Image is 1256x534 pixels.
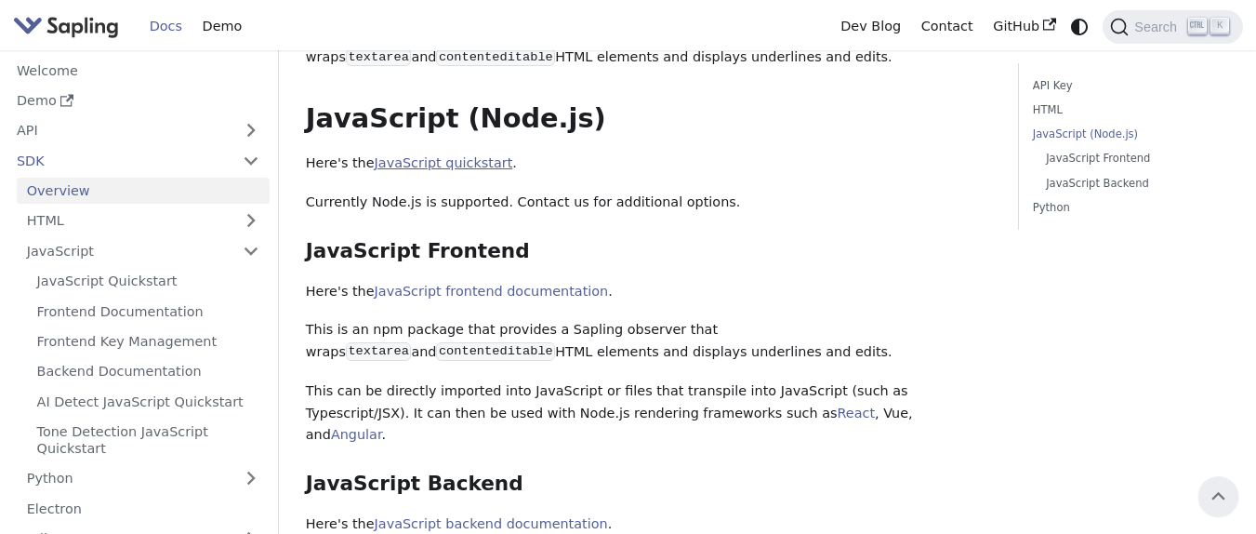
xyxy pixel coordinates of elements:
a: Electron [17,495,270,522]
a: Welcome [7,57,270,84]
a: Backend Documentation [27,358,270,385]
a: Python [1033,199,1223,217]
a: JavaScript backend documentation [375,516,608,531]
a: Contact [911,12,984,41]
a: Frontend Documentation [27,298,270,325]
p: This is an npm package that provides a Sapling observer that wraps and HTML elements and displays... [306,319,992,364]
h3: JavaScript Frontend [306,239,992,264]
a: JavaScript (Node.js) [1033,126,1223,143]
button: Switch between dark and light mode (currently system mode) [1066,13,1093,40]
a: AI Detect JavaScript Quickstart [27,388,270,415]
button: Collapse sidebar category 'SDK' [232,147,270,174]
p: Currently Node.js is supported. Contact us for additional options. [306,192,992,214]
img: Sapling.ai [13,13,119,40]
a: API Key [1033,77,1223,95]
a: HTML [17,207,270,234]
p: Here's the . [306,281,992,303]
a: Demo [7,87,270,114]
a: HTML [1033,101,1223,119]
a: Dev Blog [830,12,910,41]
kbd: K [1210,18,1229,34]
a: JavaScript quickstart [375,155,513,170]
a: API [7,117,232,144]
a: JavaScript Backend [1046,175,1216,193]
button: Expand sidebar category 'API' [232,117,270,144]
code: contenteditable [436,48,555,67]
span: Search [1129,20,1188,34]
h3: JavaScript Backend [306,472,992,497]
a: Angular [331,427,382,442]
a: SDK [7,147,232,174]
a: JavaScript frontend documentation [375,284,609,299]
a: JavaScript Quickstart [27,268,270,295]
a: Overview [17,178,270,205]
a: Frontend Key Management [27,328,270,355]
code: textarea [346,48,411,67]
a: JavaScript Frontend [1046,150,1216,167]
a: Docs [139,12,192,41]
p: This can be directly imported into JavaScript or files that transpile into JavaScript (such as Ty... [306,380,992,447]
p: Here's the . [306,153,992,175]
h2: JavaScript (Node.js) [306,102,992,136]
a: Python [17,465,270,492]
code: contenteditable [436,342,555,361]
button: Scroll back to top [1198,476,1238,516]
a: GitHub [983,12,1065,41]
code: textarea [346,342,411,361]
a: Demo [192,12,252,41]
a: Tone Detection JavaScript Quickstart [27,419,270,462]
a: Sapling.ai [13,13,126,40]
a: JavaScript [17,237,270,264]
a: React [837,406,875,421]
button: Search (Ctrl+K) [1103,10,1242,44]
